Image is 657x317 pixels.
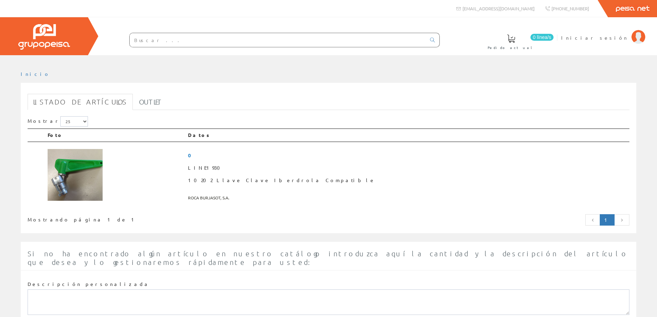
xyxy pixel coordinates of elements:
[18,24,70,50] img: Grupo Peisa
[551,6,589,11] span: [PHONE_NUMBER]
[188,162,627,174] span: LINE1930
[133,94,168,110] a: Outlet
[188,174,627,187] span: 10202 Llave Clave Iberdrola Compatible
[21,71,50,77] a: Inicio
[28,94,133,110] a: Listado de artículos
[530,34,554,41] span: 0 línea/s
[462,6,535,11] span: [EMAIL_ADDRESS][DOMAIN_NAME]
[600,214,615,226] a: Página actual
[45,129,185,142] th: Foto
[28,249,628,266] span: Si no ha encontrado algún artículo en nuestro catálogo introduzca aquí la cantidad y la descripci...
[28,281,150,288] label: Descripción personalizada
[488,44,535,51] span: Pedido actual
[585,214,600,226] a: Página anterior
[561,34,628,41] span: Iniciar sesión
[28,214,272,223] div: Mostrando página 1 de 1
[60,116,88,127] select: Mostrar
[188,192,627,204] span: ROCA BURJASOT, S.A.
[561,29,645,35] a: Iniciar sesión
[188,149,627,162] span: 0
[48,149,103,201] img: Foto artículo 10202 Llave Clave Iberdrola Compatible (160.40925266904x150)
[614,214,629,226] a: Página siguiente
[28,116,88,127] label: Mostrar
[130,33,426,47] input: Buscar ...
[185,129,629,142] th: Datos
